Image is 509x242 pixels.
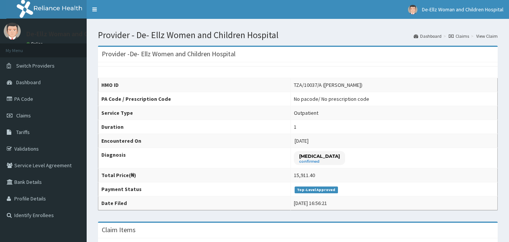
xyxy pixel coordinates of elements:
p: De-Ellz Woman and Children Hospital [26,31,135,37]
div: 15,911.40 [294,171,315,179]
th: PA Code / Prescription Code [98,92,291,106]
span: Switch Providers [16,62,55,69]
img: User Image [408,5,417,14]
span: Top-Level Approved [295,187,338,193]
div: TZA/10037/A ([PERSON_NAME]) [294,81,362,89]
a: Dashboard [414,33,442,39]
h3: Claim Items [102,227,136,233]
th: HMO ID [98,78,291,92]
th: Total Price(₦) [98,168,291,182]
th: Encountered On [98,134,291,148]
th: Date Filed [98,196,291,210]
span: De-Ellz Woman and Children Hospital [422,6,503,13]
h1: Provider - De- Ellz Women and Children Hospital [98,30,498,40]
a: View Claim [476,33,498,39]
th: Service Type [98,106,291,120]
span: Dashboard [16,79,41,86]
p: [MEDICAL_DATA] [299,153,340,159]
img: User Image [4,23,21,40]
h3: Provider - De- Ellz Women and Children Hospital [102,51,235,57]
th: Payment Status [98,182,291,196]
span: Claims [16,112,31,119]
div: No pacode / No prescription code [294,95,369,103]
th: Diagnosis [98,148,291,168]
span: [DATE] [295,137,309,144]
a: Claims [449,33,469,39]
a: Online [26,41,44,46]
span: Tariffs [16,129,30,136]
div: [DATE] 16:56:21 [294,199,327,207]
div: Outpatient [294,109,318,117]
th: Duration [98,120,291,134]
div: 1 [294,123,297,131]
small: confirmed [299,160,340,163]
